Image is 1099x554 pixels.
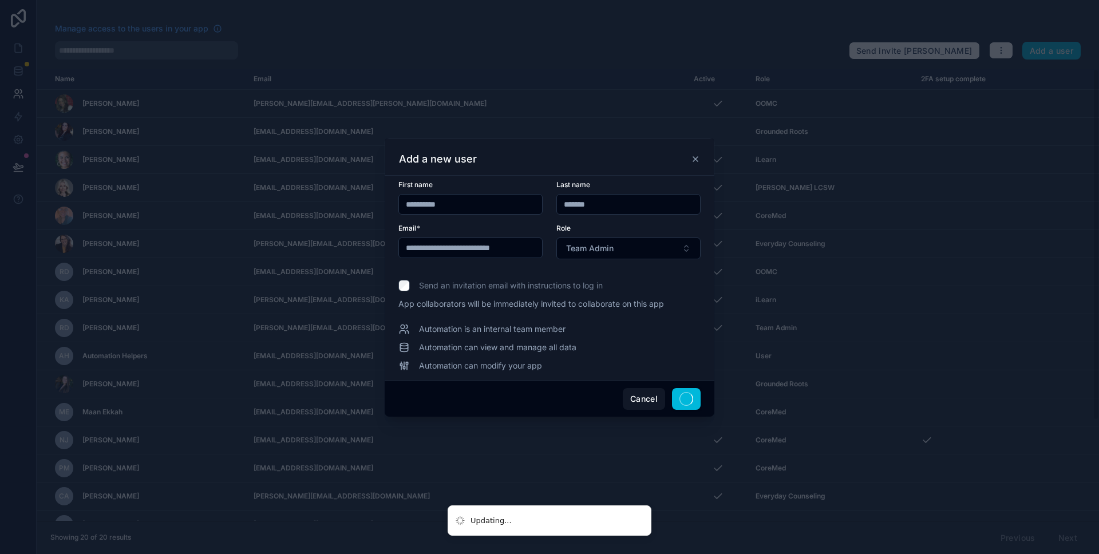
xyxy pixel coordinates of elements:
input: Send an invitation email with instructions to log in [398,280,410,291]
span: Email [398,224,416,232]
span: Automation can modify your app [419,360,542,371]
div: Updating... [471,515,512,527]
span: Automation can view and manage all data [419,342,576,353]
span: Role [556,224,571,232]
span: First name [398,180,433,189]
span: Automation is an internal team member [419,323,566,335]
h3: Add a new user [399,152,477,166]
span: Team Admin [566,243,614,254]
button: Select Button [556,238,701,259]
button: Cancel [623,388,665,410]
span: Last name [556,180,590,189]
span: Send an invitation email with instructions to log in [419,280,603,291]
span: App collaborators will be immediately invited to collaborate on this app [398,298,701,310]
